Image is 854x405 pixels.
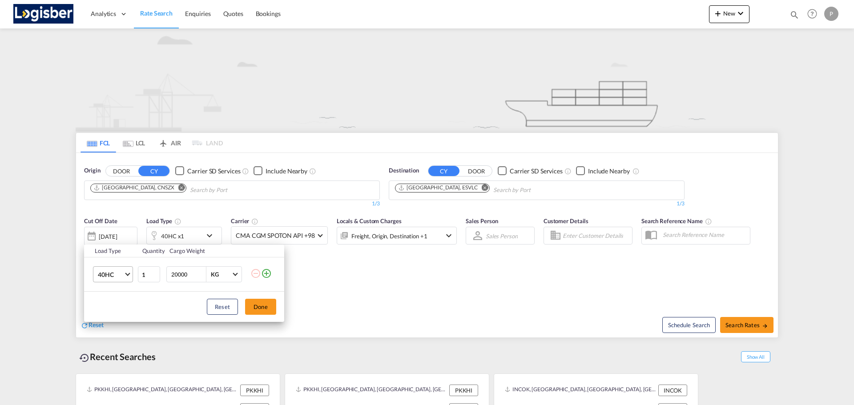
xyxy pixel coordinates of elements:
[137,245,165,257] th: Quantity
[93,266,133,282] md-select: Choose: 40HC
[261,268,272,279] md-icon: icon-plus-circle-outline
[84,245,137,257] th: Load Type
[250,268,261,279] md-icon: icon-minus-circle-outline
[138,266,160,282] input: Qty
[98,270,124,279] span: 40HC
[245,299,276,315] button: Done
[169,247,245,255] div: Cargo Weight
[211,271,219,278] div: KG
[207,299,238,315] button: Reset
[170,267,206,282] input: Enter Weight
